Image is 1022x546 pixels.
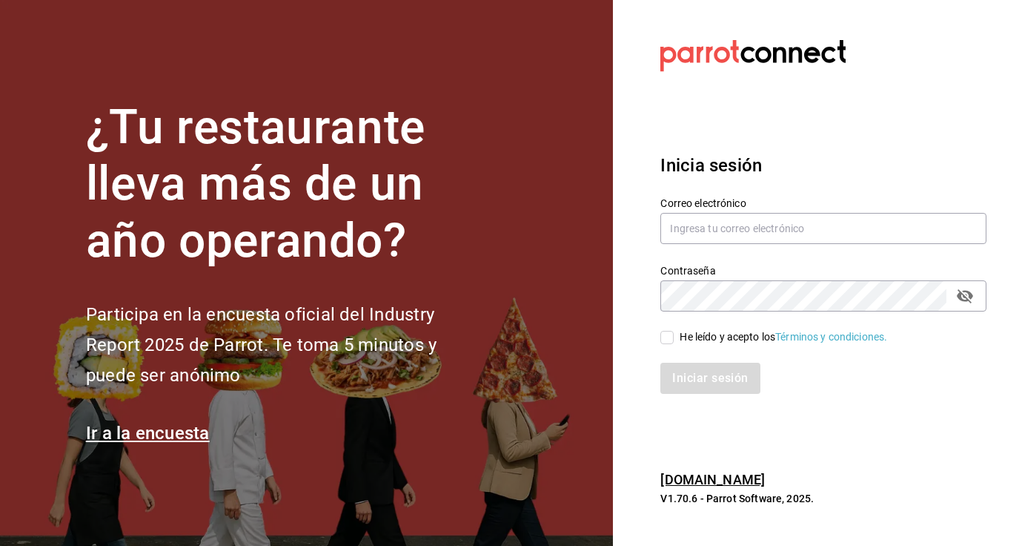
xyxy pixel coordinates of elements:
[86,423,210,444] a: Ir a la encuesta
[660,265,986,275] label: Contraseña
[680,329,887,345] div: He leído y acepto los
[660,491,986,506] p: V1.70.6 - Parrot Software, 2025.
[952,283,978,309] button: passwordField
[775,331,887,343] a: Términos y condiciones.
[660,152,986,179] h3: Inicia sesión
[660,472,765,487] a: [DOMAIN_NAME]
[660,213,986,244] input: Ingresa tu correo electrónico
[86,99,486,270] h1: ¿Tu restaurante lleva más de un año operando?
[660,197,986,208] label: Correo electrónico
[86,300,486,390] h2: Participa en la encuesta oficial del Industry Report 2025 de Parrot. Te toma 5 minutos y puede se...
